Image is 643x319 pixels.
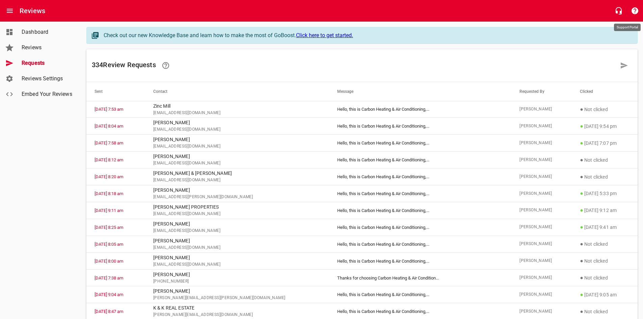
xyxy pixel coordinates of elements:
[153,220,321,228] p: [PERSON_NAME]
[95,140,123,145] a: [DATE] 7:58 am
[153,304,321,312] p: K & K REAL ESTATE
[580,207,583,213] span: ●
[580,206,629,214] p: [DATE] 9:12 am
[153,194,321,201] span: [EMAIL_ADDRESS][PERSON_NAME][DOMAIN_NAME]
[95,292,123,297] a: [DATE] 9:04 am
[95,259,123,264] a: [DATE] 8:00 am
[153,244,321,251] span: [EMAIL_ADDRESS][DOMAIN_NAME]
[580,156,629,164] p: Not clicked
[580,190,583,196] span: ●
[580,123,583,129] span: ●
[580,140,583,146] span: ●
[153,136,321,143] p: [PERSON_NAME]
[95,191,123,196] a: [DATE] 8:18 am
[519,224,564,231] span: [PERSON_NAME]
[153,237,321,244] p: [PERSON_NAME]
[580,240,629,248] p: Not clicked
[145,82,329,101] th: Contact
[153,187,321,194] p: [PERSON_NAME]
[329,202,511,219] td: Hello, this is Carbon Heating & Air Conditioning, ...
[22,59,73,67] span: Requests
[329,82,511,101] th: Message
[95,242,123,247] a: [DATE] 8:05 am
[153,295,321,301] span: [PERSON_NAME][EMAIL_ADDRESS][PERSON_NAME][DOMAIN_NAME]
[580,189,629,197] p: [DATE] 5:33 pm
[519,274,564,281] span: [PERSON_NAME]
[580,122,629,130] p: [DATE] 9:54 pm
[95,124,123,129] a: [DATE] 8:04 am
[519,207,564,214] span: [PERSON_NAME]
[519,258,564,264] span: [PERSON_NAME]
[153,254,321,261] p: [PERSON_NAME]
[611,3,627,19] button: Live Chat
[95,275,123,281] a: [DATE] 7:38 am
[329,269,511,286] td: Thanks for choosing Carbon Heating & Air Condition ...
[153,177,321,184] span: [EMAIL_ADDRESS][DOMAIN_NAME]
[158,57,174,74] a: Learn how requesting reviews can improve your online presence
[580,223,629,231] p: [DATE] 9:41 am
[329,185,511,202] td: Hello, this is Carbon Heating & Air Conditioning, ...
[153,271,321,278] p: [PERSON_NAME]
[153,278,321,285] span: [PHONE_NUMBER]
[519,157,564,163] span: [PERSON_NAME]
[519,190,564,197] span: [PERSON_NAME]
[580,241,583,247] span: ●
[580,257,629,265] p: Not clicked
[104,31,631,39] div: Check out our new Knowledge Base and learn how to make the most of GoBoost.
[580,174,583,180] span: ●
[95,225,123,230] a: [DATE] 8:25 am
[580,308,629,316] p: Not clicked
[153,119,321,126] p: [PERSON_NAME]
[153,153,321,160] p: [PERSON_NAME]
[511,82,572,101] th: Requested By
[329,118,511,135] td: Hello, this is Carbon Heating & Air Conditioning, ...
[580,258,583,264] span: ●
[2,3,18,19] button: Open drawer
[86,82,145,101] th: Sent
[296,32,353,38] a: Click here to get started.
[95,107,123,112] a: [DATE] 7:53 am
[580,173,629,181] p: Not clicked
[519,291,564,298] span: [PERSON_NAME]
[153,204,321,211] p: [PERSON_NAME] PROPERTIES
[22,28,73,36] span: Dashboard
[519,241,564,247] span: [PERSON_NAME]
[95,157,123,162] a: [DATE] 8:12 am
[329,152,511,168] td: Hello, this is Carbon Heating & Air Conditioning, ...
[580,106,583,112] span: ●
[92,57,616,74] h6: 334 Review Request s
[580,308,583,315] span: ●
[519,140,564,147] span: [PERSON_NAME]
[329,168,511,185] td: Hello, this is Carbon Heating & Air Conditioning, ...
[153,160,321,167] span: [EMAIL_ADDRESS][DOMAIN_NAME]
[580,105,629,113] p: Not clicked
[519,308,564,315] span: [PERSON_NAME]
[329,236,511,252] td: Hello, this is Carbon Heating & Air Conditioning, ...
[519,106,564,113] span: [PERSON_NAME]
[572,82,638,101] th: Clicked
[153,261,321,268] span: [EMAIL_ADDRESS][DOMAIN_NAME]
[95,309,123,314] a: [DATE] 8:47 am
[580,224,583,230] span: ●
[329,252,511,269] td: Hello, this is Carbon Heating & Air Conditioning, ...
[329,101,511,118] td: Hello, this is Carbon Heating & Air Conditioning, ...
[95,174,123,179] a: [DATE] 8:20 am
[580,139,629,147] p: [DATE] 7:07 pm
[519,123,564,130] span: [PERSON_NAME]
[580,291,629,299] p: [DATE] 9:05 am
[22,90,73,98] span: Embed Your Reviews
[580,274,583,281] span: ●
[95,208,123,213] a: [DATE] 9:11 am
[580,157,583,163] span: ●
[153,312,321,318] span: [PERSON_NAME][EMAIL_ADDRESS][DOMAIN_NAME]
[153,228,321,234] span: [EMAIL_ADDRESS][DOMAIN_NAME]
[153,170,321,177] p: [PERSON_NAME] & [PERSON_NAME]
[153,103,321,110] p: Zinc Mill
[329,135,511,152] td: Hello, this is Carbon Heating & Air Conditioning, ...
[153,288,321,295] p: [PERSON_NAME]
[22,44,73,52] span: Reviews
[580,274,629,282] p: Not clicked
[153,143,321,150] span: [EMAIL_ADDRESS][DOMAIN_NAME]
[329,286,511,303] td: Hello, this is Carbon Heating & Air Conditioning, ...
[20,5,45,16] h6: Reviews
